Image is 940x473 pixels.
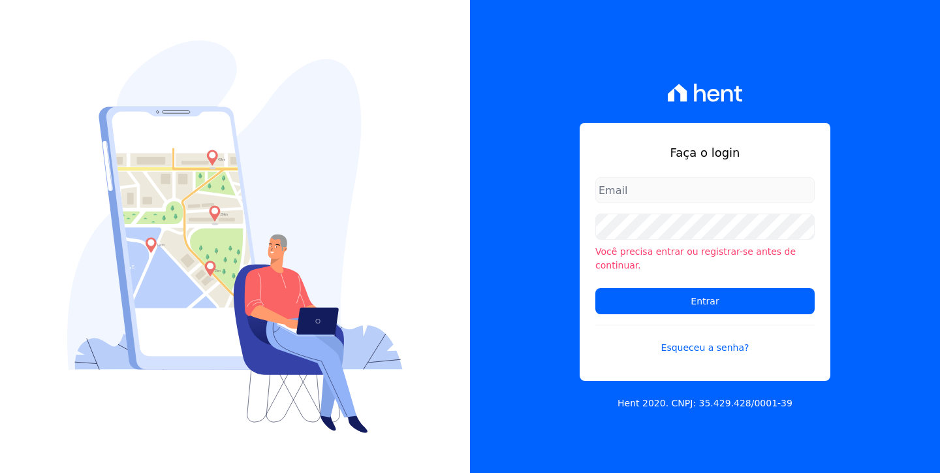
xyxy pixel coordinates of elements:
a: Esqueceu a senha? [595,325,815,355]
h1: Faça o login [595,144,815,161]
li: Você precisa entrar ou registrar-se antes de continuar. [595,245,815,272]
img: Login [67,41,403,433]
input: Entrar [595,288,815,314]
input: Email [595,177,815,203]
p: Hent 2020. CNPJ: 35.429.428/0001-39 [618,397,792,410]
